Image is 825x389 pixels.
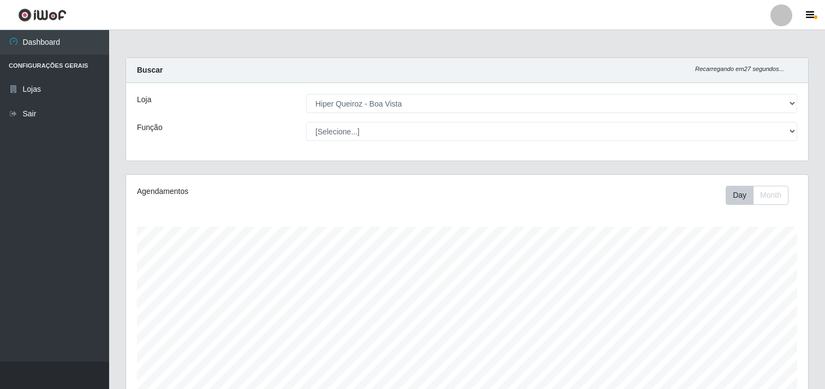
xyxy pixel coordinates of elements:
img: CoreUI Logo [18,8,67,22]
strong: Buscar [137,66,163,74]
div: Toolbar with button groups [726,186,797,205]
i: Recarregando em 27 segundos... [695,66,784,72]
button: Month [753,186,788,205]
label: Loja [137,94,151,105]
button: Day [726,186,754,205]
label: Função [137,122,163,133]
div: Agendamentos [137,186,403,197]
div: First group [726,186,788,205]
